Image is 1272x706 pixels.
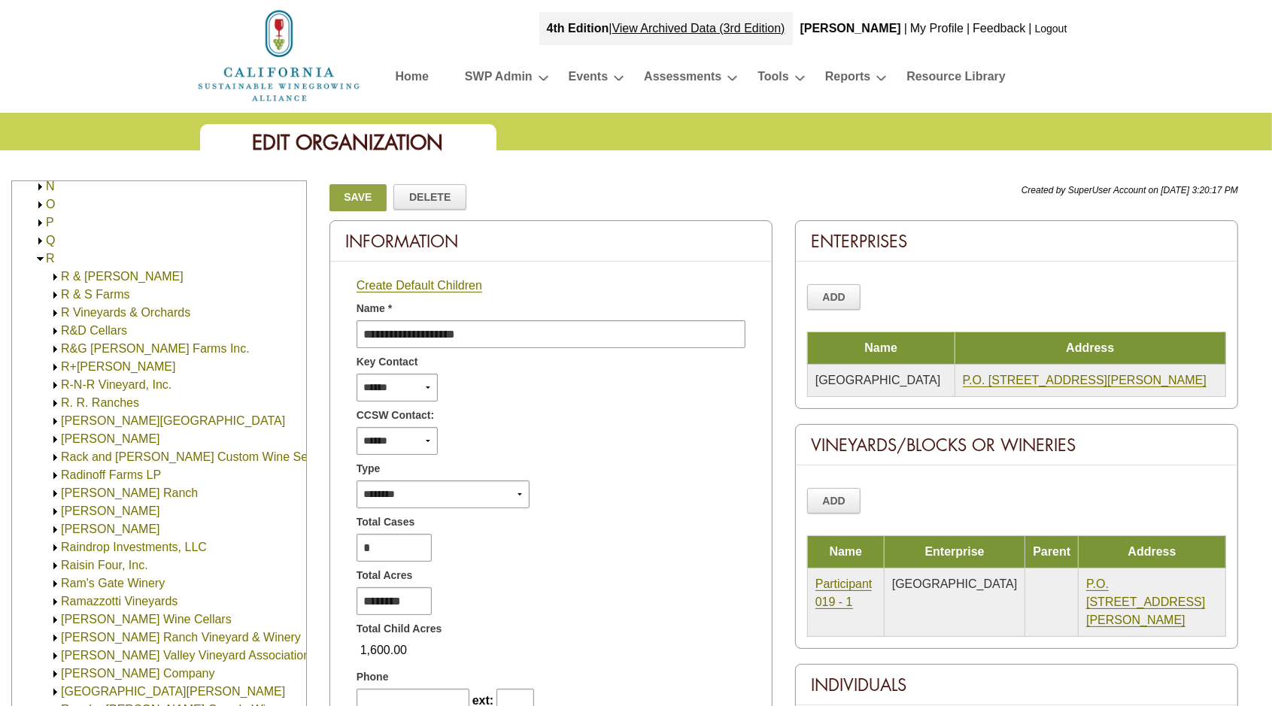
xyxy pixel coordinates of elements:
[50,488,61,499] img: Expand Radonich Ranch
[50,686,61,698] img: Expand Rancho Arroyo Grande
[50,380,61,391] img: Expand R-N-R Vineyard, Inc.
[61,396,139,409] a: R. R. Ranches
[973,22,1025,35] a: Feedback
[50,578,61,589] img: Expand Ram's Gate Winery
[50,434,61,445] img: Expand R.A. Nonini
[196,48,362,61] a: Home
[50,271,61,283] img: Expand R & J Vineyard
[910,22,964,35] a: My Profile
[61,360,175,373] a: R+[PERSON_NAME]
[61,270,184,283] a: R & [PERSON_NAME]
[1079,536,1226,568] td: Address
[61,414,285,427] a: [PERSON_NAME][GEOGRAPHIC_DATA]
[796,425,1237,465] div: Vineyards/Blocks or Wineries
[61,486,198,499] a: [PERSON_NAME] Ranch
[807,488,861,514] a: Add
[1035,23,1067,35] a: Logout
[329,184,387,211] a: Save
[61,288,130,301] a: R & S Farms
[1028,12,1034,45] div: |
[357,354,418,370] span: Key Contact
[35,217,46,229] img: Expand P
[807,536,884,568] td: Name
[61,685,285,698] a: [GEOGRAPHIC_DATA][PERSON_NAME]
[50,560,61,571] img: Expand Raisin Four, Inc.
[800,22,901,35] b: [PERSON_NAME]
[35,199,46,211] img: Expand O
[357,621,442,637] span: Total Child Acres
[61,631,301,644] a: [PERSON_NAME] Ranch Vineyard & Winery
[884,536,1025,568] td: Enterprise
[46,252,55,265] a: R
[807,332,955,365] td: Name
[50,470,61,481] img: Expand Radinoff Farms LP
[46,180,55,192] a: N
[903,12,909,45] div: |
[61,559,148,571] a: Raisin Four, Inc.
[396,66,429,92] a: Home
[61,324,127,337] a: R&D Cellars
[35,235,46,247] img: Expand Q
[815,577,873,609] a: Participant 019 - 1
[612,22,785,35] a: View Archived Data (3rd Edition)
[357,279,482,292] a: Create Default Children
[50,506,61,517] img: Expand Raffaelli Vineyards
[547,22,609,35] strong: 4th Edition
[50,326,61,337] img: Expand R&D Cellars
[61,595,178,608] a: Ramazzotti Vineyards
[807,365,955,397] td: [GEOGRAPHIC_DATA]
[61,505,160,517] a: [PERSON_NAME]
[357,568,413,583] span: Total Acres
[50,632,61,644] img: Expand Ramona Ranch Vineyard & Winery
[50,289,61,301] img: Expand R & S Farms
[965,12,971,45] div: |
[46,216,54,229] a: P
[50,614,61,626] img: Expand Ramey Wine Cellars
[357,669,389,685] span: Phone
[61,306,190,319] a: R Vineyards & Orchards
[61,541,207,553] a: Raindrop Investments, LLC
[757,66,788,92] a: Tools
[955,332,1225,365] td: Address
[50,650,61,662] img: Expand Ramona Valley Vineyard Association
[825,66,870,92] a: Reports
[50,668,61,680] img: Expand Ramsey N Aswad Company
[61,523,160,535] a: [PERSON_NAME]
[46,234,55,247] a: Q
[357,514,415,530] span: Total Cases
[393,184,466,210] a: Delete
[796,665,1237,705] div: Individuals
[50,308,61,319] img: Expand R Vineyards & Orchards
[807,284,861,310] a: Add
[330,221,772,262] div: Information
[50,524,61,535] img: Expand Raghbir Batth
[61,649,310,662] a: [PERSON_NAME] Valley Vineyard Association
[35,181,46,192] img: Expand N
[50,362,61,373] img: Expand R+J Dondero
[357,408,434,423] span: CCSW Contact:
[61,577,165,589] a: Ram's Gate Winery
[1025,536,1079,568] td: Parent
[35,253,46,265] img: Collapse R
[61,667,215,680] a: [PERSON_NAME] Company
[539,12,793,45] div: |
[46,198,55,211] a: O
[465,66,533,92] a: SWP Admin
[1022,185,1238,195] span: Created by SuperUser Account on [DATE] 3:20:17 PM
[61,468,161,481] a: Radinoff Farms LP
[963,374,1207,387] a: P.O. [STREET_ADDRESS][PERSON_NAME]
[569,66,608,92] a: Events
[50,542,61,553] img: Expand Raindrop Investments, LLC
[61,432,160,445] a: [PERSON_NAME]
[892,577,1018,590] span: [GEOGRAPHIC_DATA]
[644,66,721,92] a: Assessments
[50,596,61,608] img: Expand Ramazzotti Vineyards
[357,301,392,317] span: Name *
[50,344,61,355] img: Expand R&G Schatz Farms Inc.
[357,638,411,663] span: 1,600.00
[61,450,339,463] a: Rack and [PERSON_NAME] Custom Wine Services
[196,8,362,104] img: logo_cswa2x.png
[796,221,1237,262] div: Enterprises
[1086,577,1205,627] a: P.O. [STREET_ADDRESS][PERSON_NAME]
[50,416,61,427] img: Expand R. S. Batth Farms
